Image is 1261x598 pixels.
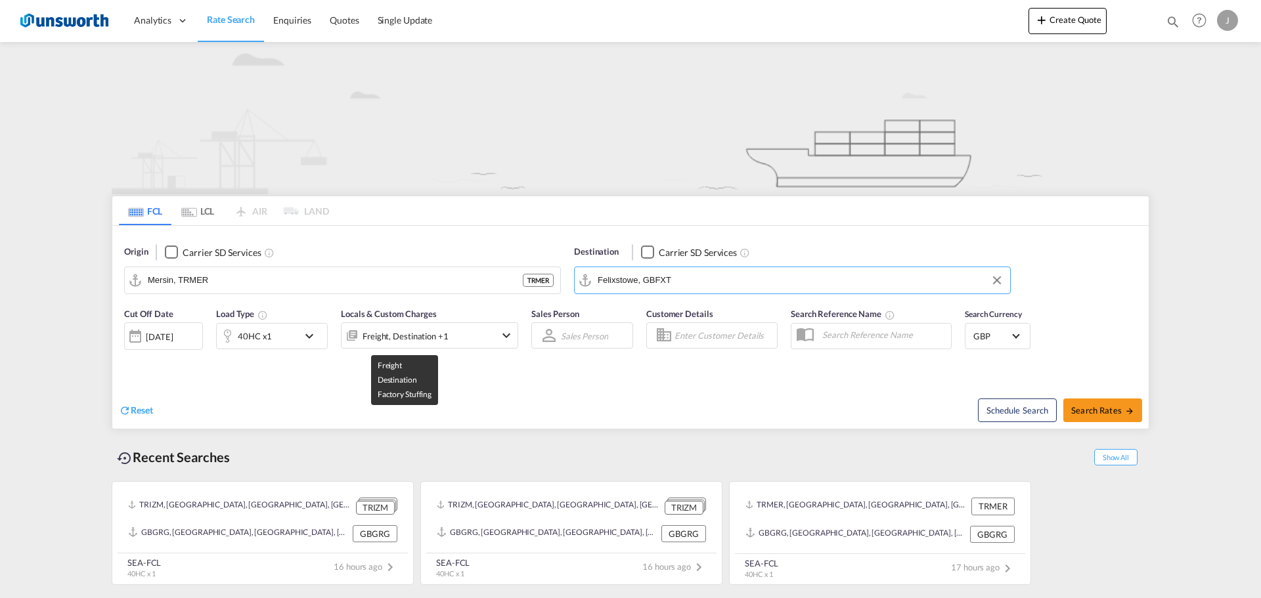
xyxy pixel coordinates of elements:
[973,330,1010,342] span: GBP
[1071,405,1134,416] span: Search Rates
[171,196,224,225] md-tab-item: LCL
[1094,449,1138,465] span: Show All
[124,349,134,366] md-datepicker: Select
[334,561,398,572] span: 16 hours ago
[965,309,1022,319] span: Search Currency
[148,270,523,290] input: Search by Port
[523,274,554,287] div: TRMER
[112,42,1149,194] img: new-FCL.png
[971,498,1015,515] div: TRMER
[740,247,750,258] md-icon: Unchecked: Search for CY (Container Yard) services for all selected carriers.Checked : Search for...
[659,246,737,259] div: Carrier SD Services
[575,267,1010,293] md-input-container: Felixstowe, GBFXT
[216,309,268,319] span: Load Type
[816,325,951,345] input: Search Reference Name
[641,246,737,259] md-checkbox: Checkbox No Ink
[146,331,173,343] div: [DATE]
[330,14,359,26] span: Quotes
[970,526,1015,543] div: GBGRG
[124,309,173,319] span: Cut Off Date
[972,326,1023,345] md-select: Select Currency: £ GBPUnited Kingdom Pound
[117,450,133,466] md-icon: icon-backup-restore
[301,328,324,344] md-icon: icon-chevron-down
[378,14,433,26] span: Single Update
[1125,406,1134,416] md-icon: icon-arrow-right
[1217,10,1238,31] div: J
[119,196,329,225] md-pagination-wrapper: Use the left and right arrow keys to navigate between tabs
[745,570,773,578] span: 40HC x 1
[238,327,272,345] div: 40HC x1
[127,557,161,568] div: SEA-FCL
[216,323,328,349] div: 40HC x1icon-chevron-down
[574,246,619,259] span: Destination
[675,326,773,345] input: Enter Customer Details
[1166,14,1180,29] md-icon: icon-magnify
[273,14,311,26] span: Enquiries
[729,481,1031,585] recent-search-card: TRMER, [GEOGRAPHIC_DATA], [GEOGRAPHIC_DATA], [GEOGRAPHIC_DATA], [GEOGRAPHIC_DATA] TRMERGBGRG, [GE...
[125,267,560,293] md-input-container: Mersin, TRMER
[1188,9,1210,32] span: Help
[264,247,275,258] md-icon: Unchecked: Search for CY (Container Yard) services for all selected carriers.Checked : Search for...
[341,309,437,319] span: Locals & Custom Charges
[207,14,255,25] span: Rate Search
[134,14,171,27] span: Analytics
[128,498,353,514] div: TRIZM, Izmir, Türkiye, South West Asia, Asia Pacific
[382,559,398,575] md-icon: icon-chevron-right
[119,404,131,416] md-icon: icon-refresh
[498,328,514,343] md-icon: icon-chevron-down
[112,481,414,585] recent-search-card: TRIZM, [GEOGRAPHIC_DATA], [GEOGRAPHIC_DATA], [GEOGRAPHIC_DATA], [GEOGRAPHIC_DATA] TRIZMGBGRG, [GE...
[437,525,658,542] div: GBGRG, Grangemouth, United Kingdom, GB & Ireland, Europe
[437,498,661,514] div: TRIZM, Izmir, Türkiye, South West Asia, Asia Pacific
[436,557,470,568] div: SEA-FCL
[885,310,895,320] md-icon: Your search will be saved by the below given name
[436,569,464,578] span: 40HC x 1
[745,498,968,515] div: TRMER, Mersin, Türkiye, South West Asia, Asia Pacific
[165,246,261,259] md-checkbox: Checkbox No Ink
[127,569,156,578] span: 40HC x 1
[112,226,1149,429] div: Origin Checkbox No InkUnchecked: Search for CY (Container Yard) services for all selected carrier...
[119,404,153,418] div: icon-refreshReset
[1034,12,1050,28] md-icon: icon-plus 400-fg
[20,6,108,35] img: 3748d800213711f08852f18dcb6d8936.jpg
[560,326,609,345] md-select: Sales Person
[665,501,703,515] div: TRIZM
[1000,561,1015,576] md-icon: icon-chevron-right
[112,442,235,472] div: Recent Searches
[119,196,171,225] md-tab-item: FCL
[353,525,397,542] div: GBGRG
[124,322,203,350] div: [DATE]
[1188,9,1217,33] div: Help
[124,246,148,259] span: Origin
[1029,8,1107,34] button: icon-plus 400-fgCreate Quote
[661,525,706,542] div: GBGRG
[257,310,268,320] md-icon: Select multiple loads to view rates
[1063,398,1142,422] button: Search Ratesicon-arrow-right
[341,322,518,349] div: Freight Destination Factory Stuffingicon-chevron-down
[598,270,1004,290] input: Search by Port
[420,481,722,585] recent-search-card: TRIZM, [GEOGRAPHIC_DATA], [GEOGRAPHIC_DATA], [GEOGRAPHIC_DATA], [GEOGRAPHIC_DATA] TRIZMGBGRG, [GE...
[131,404,153,416] span: Reset
[987,270,1007,290] button: Clear Input
[183,246,261,259] div: Carrier SD Services
[745,526,967,543] div: GBGRG, Grangemouth, United Kingdom, GB & Ireland, Europe
[978,398,1057,422] button: Note: By default Schedule search will only considerorigin ports, destination ports and cut off da...
[691,559,707,575] md-icon: icon-chevron-right
[128,525,349,542] div: GBGRG, Grangemouth, United Kingdom, GB & Ireland, Europe
[745,557,778,569] div: SEA-FCL
[363,327,449,345] div: Freight Destination Factory Stuffing
[356,501,395,515] div: TRIZM
[951,562,1015,572] span: 17 hours ago
[791,309,895,319] span: Search Reference Name
[642,561,707,572] span: 16 hours ago
[646,309,713,319] span: Customer Details
[531,309,579,319] span: Sales Person
[1166,14,1180,34] div: icon-magnify
[378,360,431,399] span: Freight Destination Factory Stuffing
